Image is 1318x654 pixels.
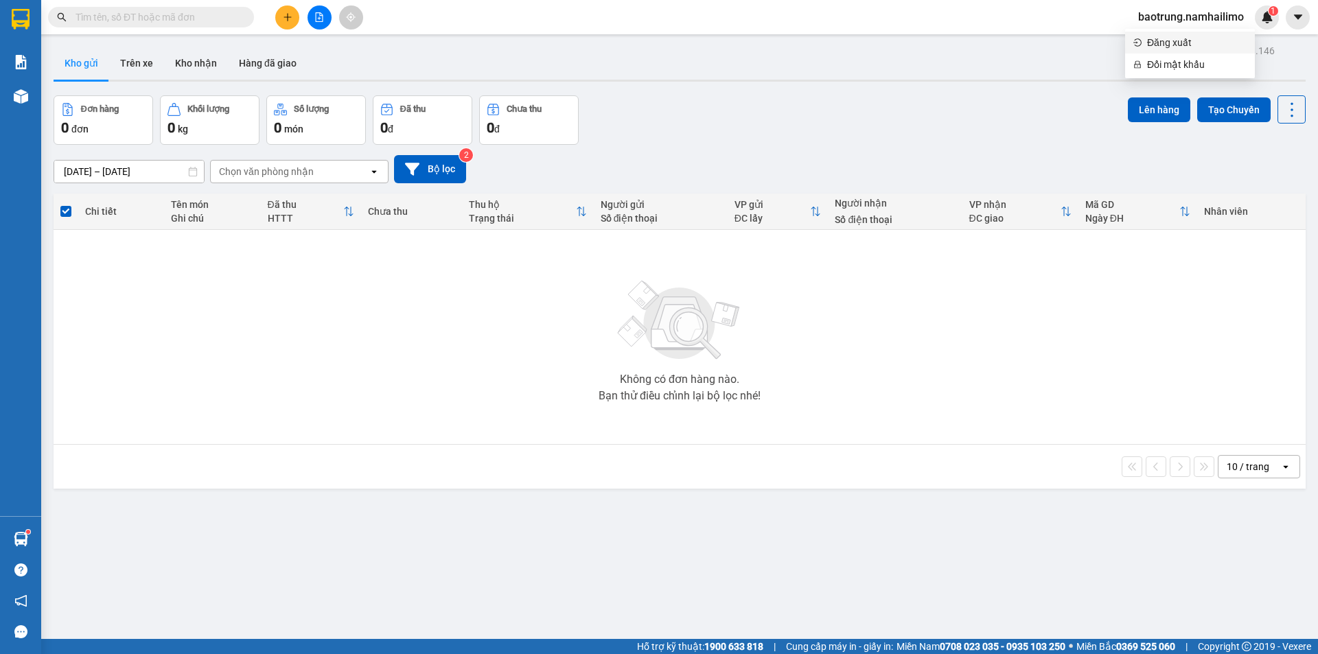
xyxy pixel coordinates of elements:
[1271,6,1275,16] span: 1
[14,594,27,607] span: notification
[1280,461,1291,472] svg: open
[507,104,542,114] div: Chưa thu
[611,272,748,369] img: svg+xml;base64,PHN2ZyBjbGFzcz0ibGlzdC1wbHVnX19zdmciIHhtbG5zPSJodHRwOi8vd3d3LnczLm9yZy8yMDAwL3N2Zy...
[1261,11,1273,23] img: icon-new-feature
[228,47,308,80] button: Hàng đã giao
[314,12,324,22] span: file-add
[164,47,228,80] button: Kho nhận
[620,374,739,385] div: Không có đơn hàng nào.
[283,12,292,22] span: plus
[14,89,28,104] img: warehouse-icon
[57,12,67,22] span: search
[1286,5,1310,30] button: caret-down
[81,104,119,114] div: Đơn hàng
[487,119,494,136] span: 0
[728,194,829,230] th: Toggle SortBy
[1128,97,1190,122] button: Lên hàng
[380,119,388,136] span: 0
[469,199,576,210] div: Thu hộ
[1076,639,1175,654] span: Miền Bắc
[12,9,30,30] img: logo-vxr
[962,194,1078,230] th: Toggle SortBy
[835,198,955,209] div: Người nhận
[704,641,763,652] strong: 1900 633 818
[969,199,1061,210] div: VP nhận
[369,166,380,177] svg: open
[388,124,393,135] span: đ
[266,95,366,145] button: Số lượng0món
[897,639,1065,654] span: Miền Nam
[1085,213,1179,224] div: Ngày ĐH
[14,625,27,638] span: message
[1116,641,1175,652] strong: 0369 525 060
[601,199,721,210] div: Người gửi
[735,213,811,224] div: ĐC lấy
[599,390,761,401] div: Bạn thử điều chỉnh lại bộ lọc nhé!
[26,530,30,534] sup: 1
[294,104,329,114] div: Số lượng
[54,161,204,183] input: Select a date range.
[1186,639,1188,654] span: |
[1127,8,1255,25] span: baotrung.namhailimo
[459,148,473,162] sup: 2
[178,124,188,135] span: kg
[54,95,153,145] button: Đơn hàng0đơn
[1147,57,1247,72] span: Đổi mật khẩu
[969,213,1061,224] div: ĐC giao
[268,213,344,224] div: HTTT
[774,639,776,654] span: |
[368,206,455,217] div: Chưa thu
[274,119,281,136] span: 0
[1227,460,1269,474] div: 10 / trang
[735,199,811,210] div: VP gửi
[469,213,576,224] div: Trạng thái
[1069,644,1073,649] span: ⚪️
[85,206,157,217] div: Chi tiết
[109,47,164,80] button: Trên xe
[14,532,28,546] img: warehouse-icon
[171,199,254,210] div: Tên món
[71,124,89,135] span: đơn
[400,104,426,114] div: Đã thu
[167,119,175,136] span: 0
[14,55,28,69] img: solution-icon
[339,5,363,30] button: aim
[1085,199,1179,210] div: Mã GD
[1078,194,1197,230] th: Toggle SortBy
[346,12,356,22] span: aim
[394,155,466,183] button: Bộ lọc
[187,104,229,114] div: Khối lượng
[1204,206,1299,217] div: Nhân viên
[1147,35,1247,50] span: Đăng xuất
[1133,38,1142,47] span: login
[1133,60,1142,69] span: lock
[160,95,259,145] button: Khối lượng0kg
[171,213,254,224] div: Ghi chú
[940,641,1065,652] strong: 0708 023 035 - 0935 103 250
[268,199,344,210] div: Đã thu
[76,10,238,25] input: Tìm tên, số ĐT hoặc mã đơn
[14,563,27,576] span: question-circle
[275,5,299,30] button: plus
[1269,6,1278,16] sup: 1
[219,165,314,178] div: Chọn văn phòng nhận
[261,194,362,230] th: Toggle SortBy
[462,194,594,230] th: Toggle SortBy
[373,95,472,145] button: Đã thu0đ
[54,47,109,80] button: Kho gửi
[284,124,303,135] span: món
[308,5,332,30] button: file-add
[61,119,69,136] span: 0
[1197,97,1271,122] button: Tạo Chuyến
[786,639,893,654] span: Cung cấp máy in - giấy in:
[1242,642,1251,651] span: copyright
[835,214,955,225] div: Số điện thoại
[1292,11,1304,23] span: caret-down
[479,95,579,145] button: Chưa thu0đ
[637,639,763,654] span: Hỗ trợ kỹ thuật:
[494,124,500,135] span: đ
[601,213,721,224] div: Số điện thoại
